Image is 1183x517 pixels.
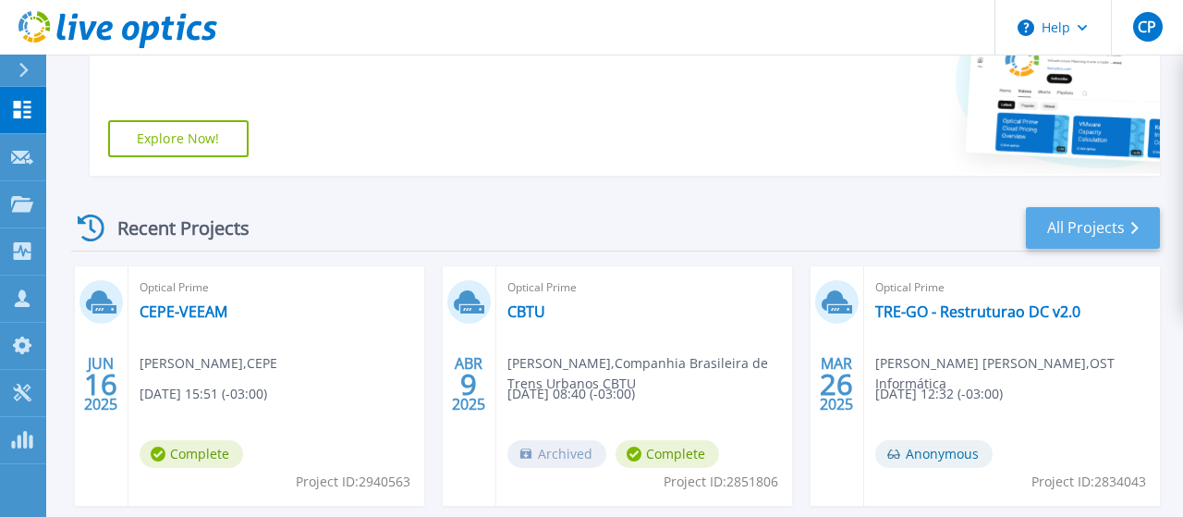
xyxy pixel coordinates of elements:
[451,351,486,418] div: ABR 2025
[140,277,413,298] span: Optical Prime
[875,384,1003,404] span: [DATE] 12:32 (-03:00)
[1138,19,1156,34] span: CP
[140,353,277,374] span: [PERSON_NAME] , CEPE
[140,440,243,468] span: Complete
[820,376,853,392] span: 26
[664,472,778,492] span: Project ID: 2851806
[875,353,1160,394] span: [PERSON_NAME] [PERSON_NAME] , OST Informática
[507,277,781,298] span: Optical Prime
[819,351,854,418] div: MAR 2025
[875,277,1149,298] span: Optical Prime
[616,440,719,468] span: Complete
[296,472,410,492] span: Project ID: 2940563
[140,384,267,404] span: [DATE] 15:51 (-03:00)
[84,376,117,392] span: 16
[507,353,792,394] span: [PERSON_NAME] , Companhia Brasileira de Trens Urbanos CBTU
[507,440,606,468] span: Archived
[83,351,118,418] div: JUN 2025
[1031,472,1146,492] span: Project ID: 2834043
[875,440,993,468] span: Anonymous
[460,376,477,392] span: 9
[108,120,249,157] a: Explore Now!
[507,302,545,321] a: CBTU
[875,302,1080,321] a: TRE-GO - Restruturao DC v2.0
[507,384,635,404] span: [DATE] 08:40 (-03:00)
[140,302,227,321] a: CEPE-VEEAM
[1026,207,1160,249] a: All Projects
[71,205,274,251] div: Recent Projects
